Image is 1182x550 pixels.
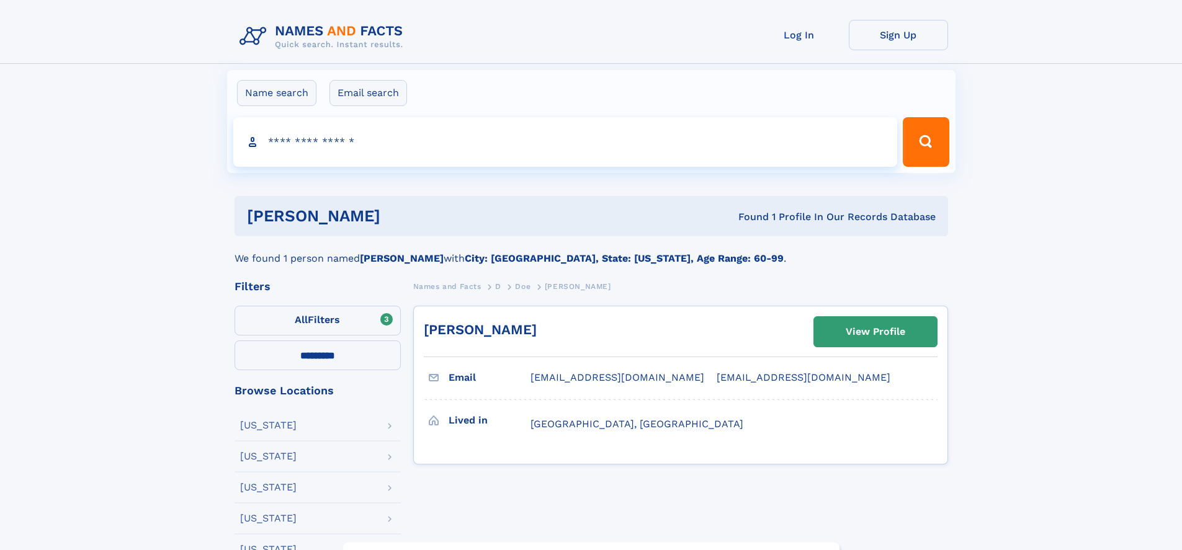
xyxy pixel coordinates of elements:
a: Doe [515,278,531,294]
div: [US_STATE] [240,513,297,523]
input: search input [233,117,898,167]
span: D [495,282,501,291]
div: We found 1 person named with . [235,236,948,266]
h1: [PERSON_NAME] [247,208,560,224]
label: Filters [235,306,401,335]
a: [PERSON_NAME] [424,322,537,337]
a: D [495,278,501,294]
img: Logo Names and Facts [235,20,413,53]
button: Search Button [903,117,949,167]
b: City: [GEOGRAPHIC_DATA], State: [US_STATE], Age Range: 60-99 [465,252,784,264]
div: [US_STATE] [240,451,297,461]
div: [US_STATE] [240,482,297,492]
span: [PERSON_NAME] [545,282,611,291]
span: All [295,314,308,326]
div: Found 1 Profile In Our Records Database [559,210,936,224]
a: Log In [750,20,849,50]
div: Filters [235,281,401,292]
a: Names and Facts [413,278,481,294]
a: View Profile [814,317,937,347]
div: [US_STATE] [240,420,297,430]
label: Email search [329,80,407,106]
div: Browse Locations [235,385,401,396]
label: Name search [237,80,316,106]
div: View Profile [846,317,905,346]
a: Sign Up [849,20,948,50]
h3: Lived in [449,410,531,431]
span: [GEOGRAPHIC_DATA], [GEOGRAPHIC_DATA] [531,418,743,430]
span: [EMAIL_ADDRESS][DOMAIN_NAME] [531,371,704,383]
span: Doe [515,282,531,291]
h3: Email [449,367,531,388]
b: [PERSON_NAME] [360,252,444,264]
span: [EMAIL_ADDRESS][DOMAIN_NAME] [717,371,890,383]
